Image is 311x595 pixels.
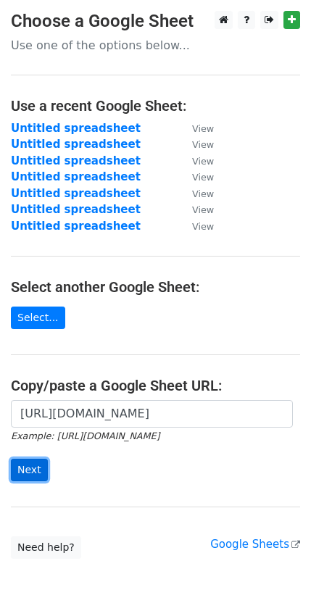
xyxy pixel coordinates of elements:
[11,97,300,115] h4: Use a recent Google Sheet:
[11,459,48,481] input: Next
[11,154,141,167] a: Untitled spreadsheet
[178,220,214,233] a: View
[11,400,293,428] input: Paste your Google Sheet URL here
[178,170,214,183] a: View
[239,525,311,595] iframe: Chat Widget
[11,377,300,394] h4: Copy/paste a Google Sheet URL:
[178,122,214,135] a: View
[192,204,214,215] small: View
[11,430,159,441] small: Example: [URL][DOMAIN_NAME]
[178,187,214,200] a: View
[210,538,300,551] a: Google Sheets
[11,536,81,559] a: Need help?
[192,172,214,183] small: View
[192,221,214,232] small: View
[11,11,300,32] h3: Choose a Google Sheet
[11,187,141,200] a: Untitled spreadsheet
[178,203,214,216] a: View
[11,220,141,233] a: Untitled spreadsheet
[192,139,214,150] small: View
[192,188,214,199] small: View
[11,170,141,183] a: Untitled spreadsheet
[11,278,300,296] h4: Select another Google Sheet:
[11,203,141,216] a: Untitled spreadsheet
[178,154,214,167] a: View
[192,123,214,134] small: View
[11,138,141,151] a: Untitled spreadsheet
[11,122,141,135] a: Untitled spreadsheet
[192,156,214,167] small: View
[11,307,65,329] a: Select...
[178,138,214,151] a: View
[11,38,300,53] p: Use one of the options below...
